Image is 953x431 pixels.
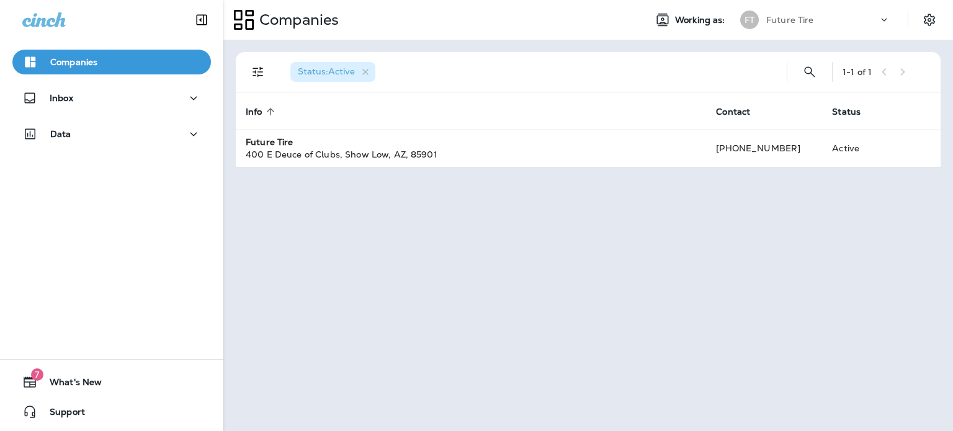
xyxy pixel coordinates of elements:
[50,129,71,139] p: Data
[843,67,872,77] div: 1 - 1 of 1
[246,136,293,148] strong: Future Tire
[184,7,219,32] button: Collapse Sidebar
[254,11,339,29] p: Companies
[797,60,822,84] button: Search Companies
[716,106,766,117] span: Contact
[706,130,822,167] td: [PHONE_NUMBER]
[12,370,211,394] button: 7What's New
[675,15,728,25] span: Working as:
[298,66,355,77] span: Status : Active
[246,106,279,117] span: Info
[50,93,73,103] p: Inbox
[31,368,43,381] span: 7
[246,107,262,117] span: Info
[12,86,211,110] button: Inbox
[918,9,941,31] button: Settings
[37,407,85,422] span: Support
[12,50,211,74] button: Companies
[716,107,750,117] span: Contact
[832,107,861,117] span: Status
[37,377,102,392] span: What's New
[12,399,211,424] button: Support
[740,11,759,29] div: FT
[766,15,814,25] p: Future Tire
[12,122,211,146] button: Data
[246,60,271,84] button: Filters
[290,62,375,82] div: Status:Active
[832,106,877,117] span: Status
[246,148,696,161] div: 400 E Deuce of Clubs , Show Low , AZ , 85901
[822,130,893,167] td: Active
[50,57,97,67] p: Companies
